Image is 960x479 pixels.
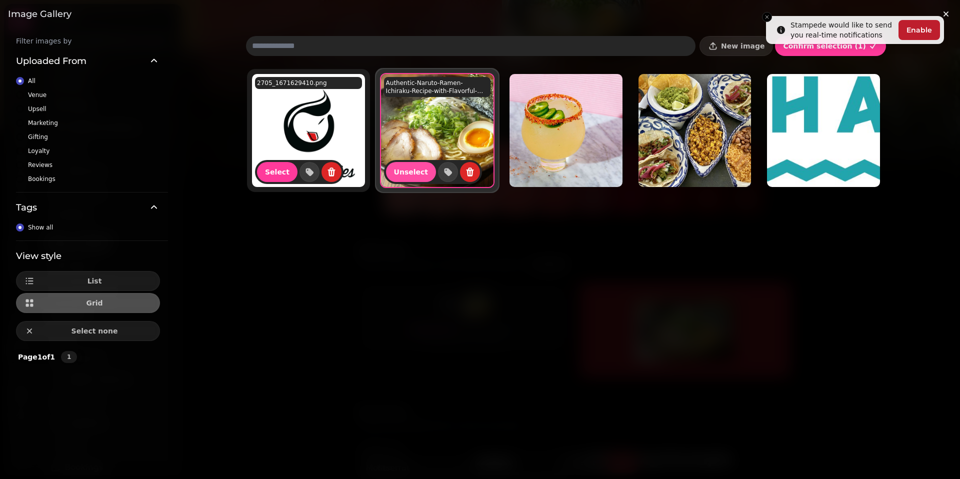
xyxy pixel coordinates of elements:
span: Reviews [28,160,52,170]
button: Grid [16,293,160,313]
button: Uploaded From [16,46,160,76]
span: Loyalty [28,146,49,156]
nav: Pagination [61,351,77,363]
span: Marketing [28,118,58,128]
button: Tags [16,192,160,222]
span: 1 [65,354,73,360]
span: Bookings [28,174,55,184]
span: Unselect [394,168,428,175]
button: Unselect [386,162,436,182]
p: Authentic-Naruto-Ramen-Ichiraku-Recipe-with-Flavorful-Broth_done3.jpg [386,79,489,95]
button: Select [257,162,297,182]
h3: Image gallery [8,8,952,20]
span: Venue [28,90,46,100]
img: Authentic-Naruto-Ramen-Ichiraku-Recipe-with-Flavorful-Broth_done3.jpg [381,74,494,187]
button: 1 [61,351,77,363]
label: Filter images by [8,36,168,46]
h3: View style [16,249,160,263]
span: Show all [28,222,53,232]
button: Confirm selection (1) [775,36,886,56]
span: Grid [37,299,151,306]
span: List [37,277,151,284]
div: Tags [16,222,160,240]
span: All [28,76,35,86]
span: Confirm selection ( 1 ) [783,42,866,49]
span: Upsell [28,104,46,114]
img: Wahaca Logo.png [767,74,880,187]
button: Select none [16,321,160,341]
button: New image [699,36,773,56]
div: Uploaded From [16,76,160,192]
button: delete [460,162,480,182]
span: Select [265,168,289,175]
button: delete [321,162,341,182]
p: Page 1 of 1 [14,352,59,362]
span: New image [721,42,764,49]
img: 2705_1671629410.png [252,74,365,187]
span: Gifting [28,132,48,142]
img: traditional-mexican-foods-min.webp [638,74,751,187]
button: List [16,271,160,291]
p: 2705_1671629410.png [257,79,327,87]
span: Select none [37,327,151,334]
img: Spicy-Margarita-FT-BLOG1122-5b3a85abfd524f5e9cd885ae81b3f128.jpg [509,74,622,187]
